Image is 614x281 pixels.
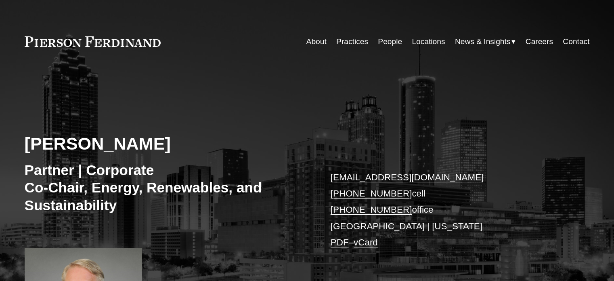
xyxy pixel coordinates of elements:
[25,161,307,214] h3: Partner | Corporate Co-Chair, Energy, Renewables, and Sustainability
[331,172,484,182] a: [EMAIL_ADDRESS][DOMAIN_NAME]
[378,34,402,49] a: People
[331,205,412,215] a: [PHONE_NUMBER]
[336,34,368,49] a: Practices
[455,35,511,49] span: News & Insights
[331,188,412,199] a: [PHONE_NUMBER]
[455,34,516,49] a: folder dropdown
[412,34,445,49] a: Locations
[306,34,327,49] a: About
[354,237,378,247] a: vCard
[331,237,349,247] a: PDF
[331,169,566,251] p: cell office [GEOGRAPHIC_DATA] | [US_STATE] –
[563,34,589,49] a: Contact
[25,133,307,154] h2: [PERSON_NAME]
[526,34,553,49] a: Careers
